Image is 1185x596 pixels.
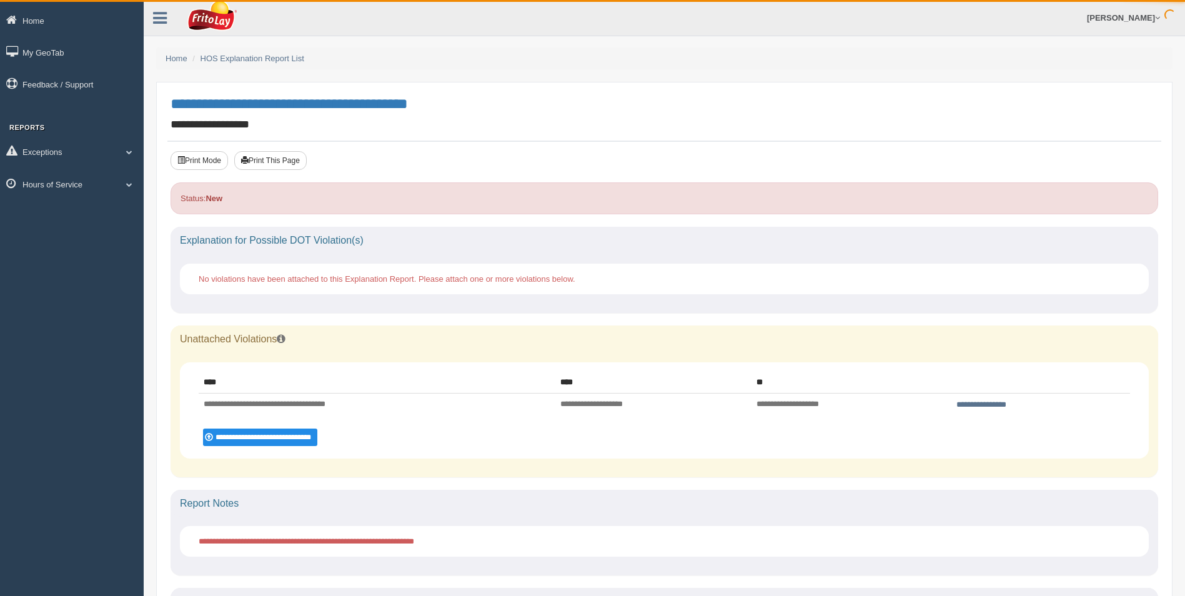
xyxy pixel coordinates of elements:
[201,54,304,63] a: HOS Explanation Report List
[166,54,187,63] a: Home
[171,227,1158,254] div: Explanation for Possible DOT Violation(s)
[171,490,1158,517] div: Report Notes
[171,325,1158,353] div: Unattached Violations
[199,274,575,284] span: No violations have been attached to this Explanation Report. Please attach one or more violations...
[234,151,307,170] button: Print This Page
[206,194,222,203] strong: New
[171,151,228,170] button: Print Mode
[171,182,1158,214] div: Status:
